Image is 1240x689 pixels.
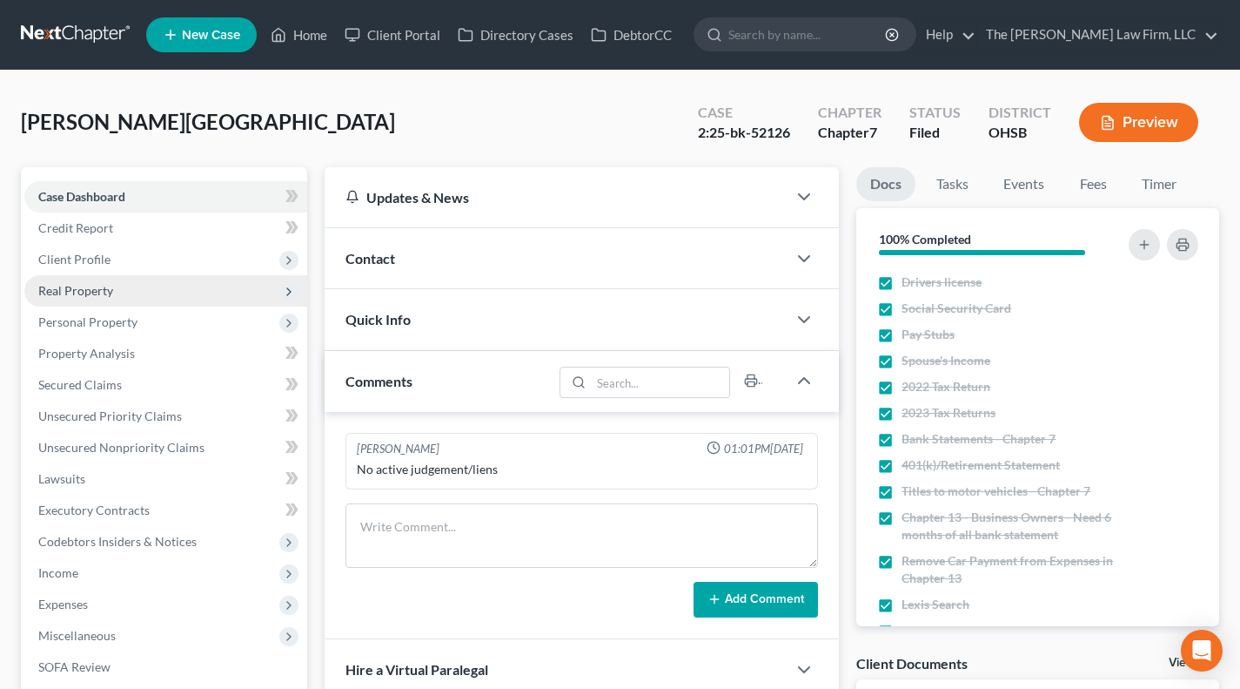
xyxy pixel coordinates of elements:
span: Credit Report [38,220,113,235]
span: Client Profile [38,252,111,267]
a: Executory Contracts [24,495,307,526]
div: District [989,103,1051,123]
span: Personal Property [38,314,137,329]
strong: 100% Completed [879,232,971,247]
span: 2022 Tax Return [902,378,990,395]
span: Chapter 13 - Business Owners - Need 6 months of all bank statement [902,509,1113,544]
a: Client Portal [336,19,449,51]
span: Bank Statements - Chapter 7 [902,430,1056,448]
span: Unsecured Nonpriority Claims [38,440,204,455]
div: Filed [909,123,961,143]
div: Status [909,103,961,123]
a: Home [262,19,336,51]
a: Events [989,167,1058,201]
div: 2:25-bk-52126 [698,123,790,143]
a: Credit Report [24,213,307,244]
span: Income [38,565,78,580]
a: Lawsuits [24,463,307,495]
a: Help [917,19,975,51]
span: Pay Stubs [902,326,955,343]
span: Codebtors Insiders & Notices [38,534,197,549]
a: Fees [1065,167,1121,201]
span: Spouse's Income [902,352,990,369]
span: Titles to motor vehicles - Chapter 7 [902,483,1090,500]
span: New Case [182,29,240,42]
a: View All [1169,657,1212,669]
span: Lawsuits [38,471,85,486]
a: SOFA Review [24,652,307,683]
span: 01:01PM[DATE] [724,441,803,457]
div: Client Documents [856,654,968,672]
a: Docs [856,167,915,201]
a: Tasks [922,167,982,201]
div: OHSB [989,123,1051,143]
div: Case [698,103,790,123]
div: No active judgement/liens [357,461,807,478]
span: SOFA Review [38,659,111,674]
span: Drivers license [902,274,982,291]
span: Contact [345,250,395,267]
span: Comments [345,373,412,389]
div: Chapter [818,103,881,123]
span: Expenses [38,597,88,611]
div: [PERSON_NAME] [357,441,439,457]
span: Hire a Virtual Paralegal [345,661,488,678]
span: 7 [869,124,877,140]
span: Miscellaneous [38,628,116,643]
button: Add Comment [694,582,818,618]
span: Property Analysis [38,346,135,361]
input: Search... [592,368,730,397]
span: Executory Contracts [38,503,150,517]
a: DebtorCC [582,19,680,51]
span: Real Property [38,283,113,298]
button: Preview [1079,103,1198,142]
span: Remove Car Payment from Expenses in Chapter 13 [902,552,1113,587]
span: Secured Claims [38,377,122,392]
span: Recorded mortgages and deeds [902,622,1069,639]
span: Case Dashboard [38,189,125,204]
a: Property Analysis [24,338,307,369]
span: [PERSON_NAME][GEOGRAPHIC_DATA] [21,109,395,134]
div: Updates & News [345,188,766,206]
a: Secured Claims [24,369,307,401]
span: Unsecured Priority Claims [38,409,182,423]
a: The [PERSON_NAME] Law Firm, LLC [977,19,1218,51]
span: 401(k)/Retirement Statement [902,456,1060,474]
span: Lexis Search [902,596,969,613]
input: Search by name... [728,18,888,51]
span: 2023 Tax Returns [902,404,995,422]
a: Timer [1128,167,1190,201]
a: Directory Cases [449,19,582,51]
a: Unsecured Nonpriority Claims [24,432,307,463]
div: Chapter [818,123,881,143]
div: Open Intercom Messenger [1181,630,1223,672]
a: Unsecured Priority Claims [24,401,307,432]
span: Social Security Card [902,300,1011,317]
a: Case Dashboard [24,181,307,213]
span: Quick Info [345,311,411,328]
